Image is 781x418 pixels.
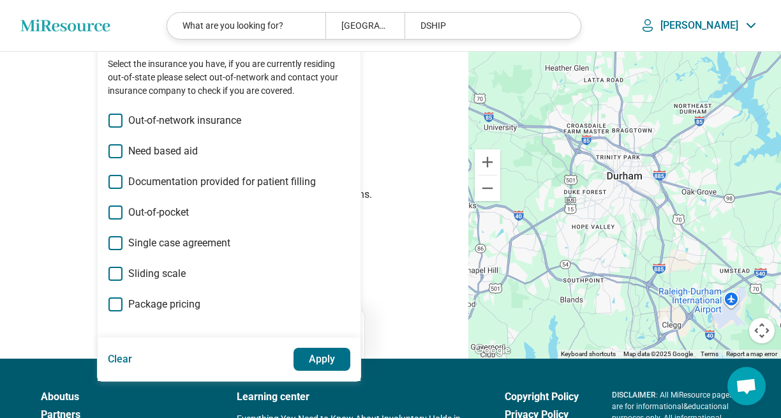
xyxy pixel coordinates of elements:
span: Out-of-network insurance [128,113,241,128]
a: Report a map error [726,350,777,357]
p: [PERSON_NAME] [660,19,738,32]
button: Keyboard shortcuts [561,350,616,359]
span: Documentation provided for patient filling [128,174,316,190]
button: Map camera controls [749,318,775,343]
span: Out-of-pocket [128,205,189,220]
span: DISCLAIMER [612,391,656,399]
span: Need based aid [128,144,198,159]
span: Sliding scale [128,266,186,281]
button: Zoom in [475,149,500,175]
span: Package pricing [128,297,200,312]
div: [GEOGRAPHIC_DATA], [GEOGRAPHIC_DATA] [325,13,405,39]
a: Copyright Policy [505,389,579,405]
p: Select the insurance you have, if you are currently residing out-of-state please select out-of-ne... [108,57,350,98]
span: Single case agreement [128,235,230,251]
button: Apply [294,348,351,371]
p: Sorry, your search didn’t return any results. Try removing filters or changing location to see mo... [15,172,453,202]
img: Google [472,342,514,359]
div: DSHIP [405,13,563,39]
a: Learning center [237,389,472,405]
span: Map data ©2025 Google [623,350,693,357]
a: Open this area in Google Maps (opens a new window) [472,342,514,359]
h2: Let's try again [15,136,453,165]
div: What are you looking for? [167,13,325,39]
a: Terms (opens in new tab) [701,350,718,357]
button: Zoom out [475,175,500,201]
div: Open chat [727,367,766,405]
button: Clear [108,348,133,371]
a: Aboutus [41,389,204,405]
